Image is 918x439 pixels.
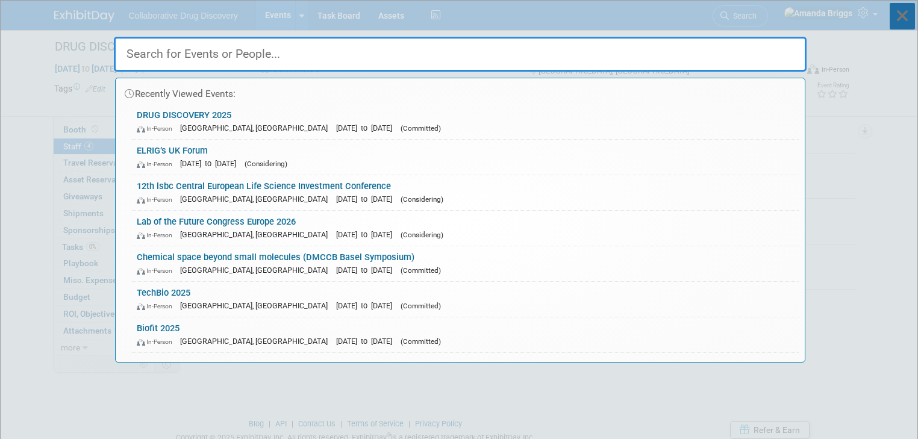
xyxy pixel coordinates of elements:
[137,160,178,168] span: In-Person
[336,266,398,275] span: [DATE] to [DATE]
[180,301,334,310] span: [GEOGRAPHIC_DATA], [GEOGRAPHIC_DATA]
[180,266,334,275] span: [GEOGRAPHIC_DATA], [GEOGRAPHIC_DATA]
[401,266,441,275] span: (Committed)
[401,302,441,310] span: (Committed)
[336,195,398,204] span: [DATE] to [DATE]
[137,231,178,239] span: In-Person
[131,175,799,210] a: 12th lsbc Central European Life Science Investment Conference In-Person [GEOGRAPHIC_DATA], [GEOGR...
[401,195,443,204] span: (Considering)
[131,246,799,281] a: Chemical space beyond small molecules (DMCCB Basel Symposium) In-Person [GEOGRAPHIC_DATA], [GEOGR...
[122,78,799,104] div: Recently Viewed Events:
[180,123,334,132] span: [GEOGRAPHIC_DATA], [GEOGRAPHIC_DATA]
[180,159,242,168] span: [DATE] to [DATE]
[131,104,799,139] a: DRUG DISCOVERY 2025 In-Person [GEOGRAPHIC_DATA], [GEOGRAPHIC_DATA] [DATE] to [DATE] (Committed)
[401,124,441,132] span: (Committed)
[137,125,178,132] span: In-Person
[336,230,398,239] span: [DATE] to [DATE]
[336,301,398,310] span: [DATE] to [DATE]
[137,338,178,346] span: In-Person
[336,123,398,132] span: [DATE] to [DATE]
[131,282,799,317] a: TechBio 2025 In-Person [GEOGRAPHIC_DATA], [GEOGRAPHIC_DATA] [DATE] to [DATE] (Committed)
[336,337,398,346] span: [DATE] to [DATE]
[131,211,799,246] a: Lab of the Future Congress Europe 2026 In-Person [GEOGRAPHIC_DATA], [GEOGRAPHIC_DATA] [DATE] to [...
[114,37,807,72] input: Search for Events or People...
[137,196,178,204] span: In-Person
[401,231,443,239] span: (Considering)
[180,337,334,346] span: [GEOGRAPHIC_DATA], [GEOGRAPHIC_DATA]
[401,337,441,346] span: (Committed)
[131,317,799,352] a: Biofit 2025 In-Person [GEOGRAPHIC_DATA], [GEOGRAPHIC_DATA] [DATE] to [DATE] (Committed)
[180,230,334,239] span: [GEOGRAPHIC_DATA], [GEOGRAPHIC_DATA]
[137,302,178,310] span: In-Person
[137,267,178,275] span: In-Person
[180,195,334,204] span: [GEOGRAPHIC_DATA], [GEOGRAPHIC_DATA]
[245,160,287,168] span: (Considering)
[131,140,799,175] a: ELRIG’s UK Forum In-Person [DATE] to [DATE] (Considering)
